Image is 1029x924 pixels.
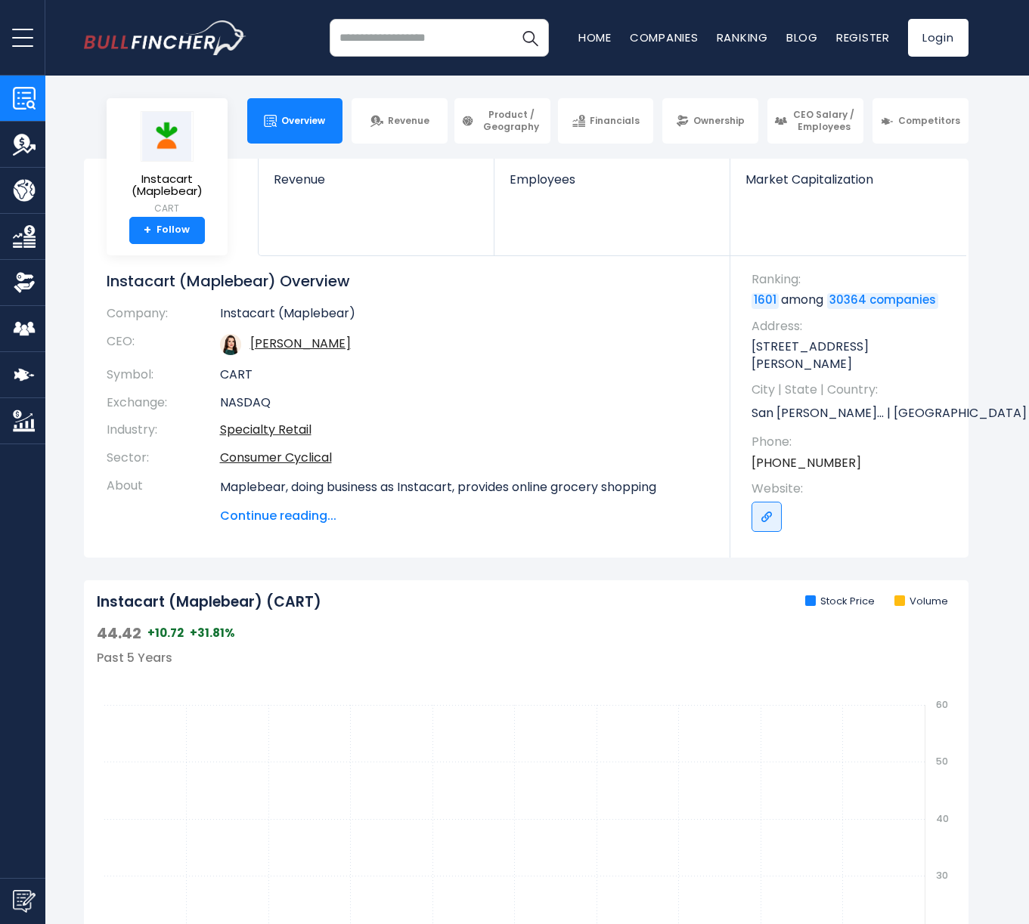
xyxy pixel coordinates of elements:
[745,172,951,187] span: Market Capitalization
[259,159,494,212] a: Revenue
[220,507,708,525] span: Continue reading...
[805,595,875,608] li: Stock Price
[894,595,948,608] li: Volume
[936,698,948,711] text: 60
[752,402,953,425] p: San [PERSON_NAME]... | [GEOGRAPHIC_DATA] | US
[129,217,205,244] a: +Follow
[836,29,890,45] a: Register
[107,271,708,291] h1: Instacart (Maplebear) Overview
[220,389,708,417] td: NASDAQ
[630,29,699,45] a: Companies
[936,812,949,825] text: 40
[107,389,220,417] th: Exchange:
[908,19,969,57] a: Login
[220,334,241,355] img: fidji-simo.jpg
[13,271,36,294] img: Ownership
[872,98,969,144] a: Competitors
[479,109,544,132] span: Product / Geography
[662,98,758,144] a: Ownership
[792,109,857,132] span: CEO Salary / Employees
[752,434,953,450] span: Phone:
[786,29,818,45] a: Blog
[190,626,235,641] span: +31.81%
[752,318,953,335] span: Address:
[118,110,216,217] a: Instacart (Maplebear) CART
[97,623,141,643] span: 44.42
[510,172,714,187] span: Employees
[107,328,220,361] th: CEO:
[752,481,953,497] span: Website:
[494,159,730,212] a: Employees
[730,159,966,212] a: Market Capitalization
[558,98,654,144] a: Financials
[752,455,861,471] a: [PHONE_NUMBER]
[752,338,953,372] p: [STREET_ADDRESS][PERSON_NAME]
[119,202,215,215] small: CART
[107,306,220,328] th: Company:
[220,421,311,438] a: Specialty Retail
[752,382,953,398] span: City | State | Country:
[107,472,220,525] th: About
[220,478,708,605] p: Maplebear, doing business as Instacart, provides online grocery shopping services to households i...
[144,224,151,237] strong: +
[936,755,948,768] text: 50
[717,29,768,45] a: Ranking
[578,29,612,45] a: Home
[107,444,220,472] th: Sector:
[767,98,863,144] a: CEO Salary / Employees
[220,306,708,328] td: Instacart (Maplebear)
[590,115,640,127] span: Financials
[107,361,220,389] th: Symbol:
[281,115,325,127] span: Overview
[119,173,215,198] span: Instacart (Maplebear)
[752,293,779,308] a: 1601
[84,20,246,55] a: Go to homepage
[827,293,938,308] a: 30364 companies
[107,416,220,444] th: Industry:
[247,98,343,144] a: Overview
[220,361,708,389] td: CART
[97,649,172,666] span: Past 5 Years
[274,172,479,187] span: Revenue
[936,869,948,882] text: 30
[752,502,782,532] a: Go to link
[97,593,321,612] h2: Instacart (Maplebear) (CART)
[388,115,429,127] span: Revenue
[84,20,246,55] img: bullfincher logo
[511,19,549,57] button: Search
[752,292,953,308] p: among
[898,115,960,127] span: Competitors
[454,98,550,144] a: Product / Geography
[220,449,332,466] a: Consumer Cyclical
[250,335,351,352] a: ceo
[693,115,745,127] span: Ownership
[752,271,953,288] span: Ranking:
[352,98,448,144] a: Revenue
[147,626,184,641] span: +10.72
